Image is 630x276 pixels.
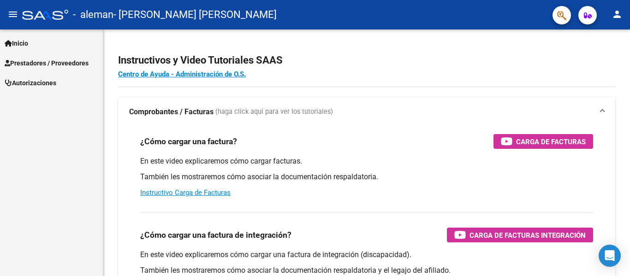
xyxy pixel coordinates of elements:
[140,188,231,197] a: Instructivo Carga de Facturas
[7,9,18,20] mat-icon: menu
[118,52,615,69] h2: Instructivos y Video Tutoriales SAAS
[470,229,586,241] span: Carga de Facturas Integración
[140,172,593,182] p: También les mostraremos cómo asociar la documentación respaldatoria.
[140,135,237,148] h3: ¿Cómo cargar una factura?
[140,250,593,260] p: En este video explicaremos cómo cargar una factura de integración (discapacidad).
[5,38,28,48] span: Inicio
[447,228,593,242] button: Carga de Facturas Integración
[516,136,586,147] span: Carga de Facturas
[118,70,246,78] a: Centro de Ayuda - Administración de O.S.
[118,97,615,127] mat-expansion-panel-header: Comprobantes / Facturas (haga click aquí para ver los tutoriales)
[612,9,623,20] mat-icon: person
[599,245,621,267] div: Open Intercom Messenger
[140,265,593,276] p: También les mostraremos cómo asociar la documentación respaldatoria y el legajo del afiliado.
[215,107,333,117] span: (haga click aquí para ver los tutoriales)
[5,78,56,88] span: Autorizaciones
[73,5,113,25] span: - aleman
[5,58,89,68] span: Prestadores / Proveedores
[129,107,214,117] strong: Comprobantes / Facturas
[140,156,593,166] p: En este video explicaremos cómo cargar facturas.
[113,5,277,25] span: - [PERSON_NAME] [PERSON_NAME]
[493,134,593,149] button: Carga de Facturas
[140,229,291,241] h3: ¿Cómo cargar una factura de integración?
